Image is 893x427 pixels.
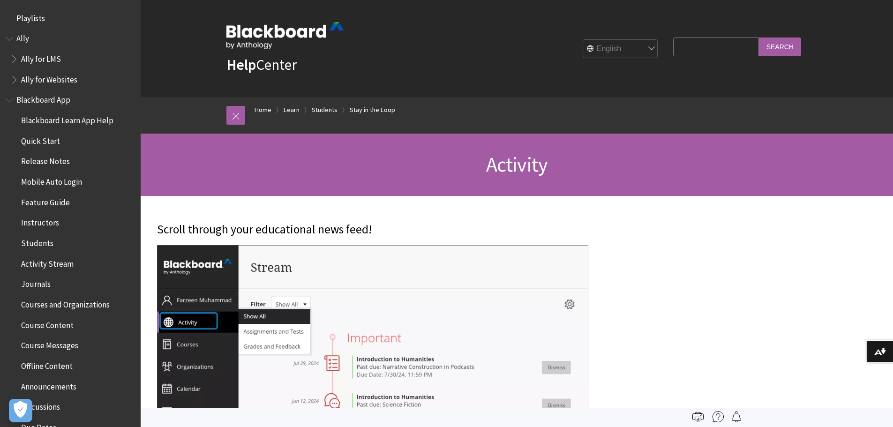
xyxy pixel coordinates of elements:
[21,72,77,84] span: Ally for Websites
[6,10,135,26] nav: Book outline for Playlists
[9,399,32,422] button: Apri preferenze
[21,174,82,187] span: Mobile Auto Login
[226,22,344,49] img: Blackboard by Anthology
[21,297,110,309] span: Courses and Organizations
[21,256,74,269] span: Activity Stream
[759,37,801,56] input: Search
[21,358,73,371] span: Offline Content
[583,40,658,59] select: Site Language Selector
[21,215,59,228] span: Instructors
[16,10,45,23] span: Playlists
[21,195,70,207] span: Feature Guide
[16,92,70,105] span: Blackboard App
[21,277,51,289] span: Journals
[284,104,300,116] a: Learn
[21,154,70,166] span: Release Notes
[226,55,297,74] a: HelpCenter
[692,411,704,422] img: Print
[16,31,29,44] span: Ally
[21,51,61,64] span: Ally for LMS
[157,221,738,238] p: Scroll through your educational news feed!
[21,399,60,412] span: Discussions
[350,104,395,116] a: Stay in the Loop
[255,104,271,116] a: Home
[21,112,113,125] span: Blackboard Learn App Help
[486,151,548,177] span: Activity
[6,31,135,88] nav: Book outline for Anthology Ally Help
[21,317,74,330] span: Course Content
[21,133,60,146] span: Quick Start
[21,379,76,391] span: Announcements
[226,55,256,74] strong: Help
[21,235,53,248] span: Students
[21,338,78,351] span: Course Messages
[713,411,724,422] img: More help
[312,104,338,116] a: Students
[731,411,742,422] img: Follow this page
